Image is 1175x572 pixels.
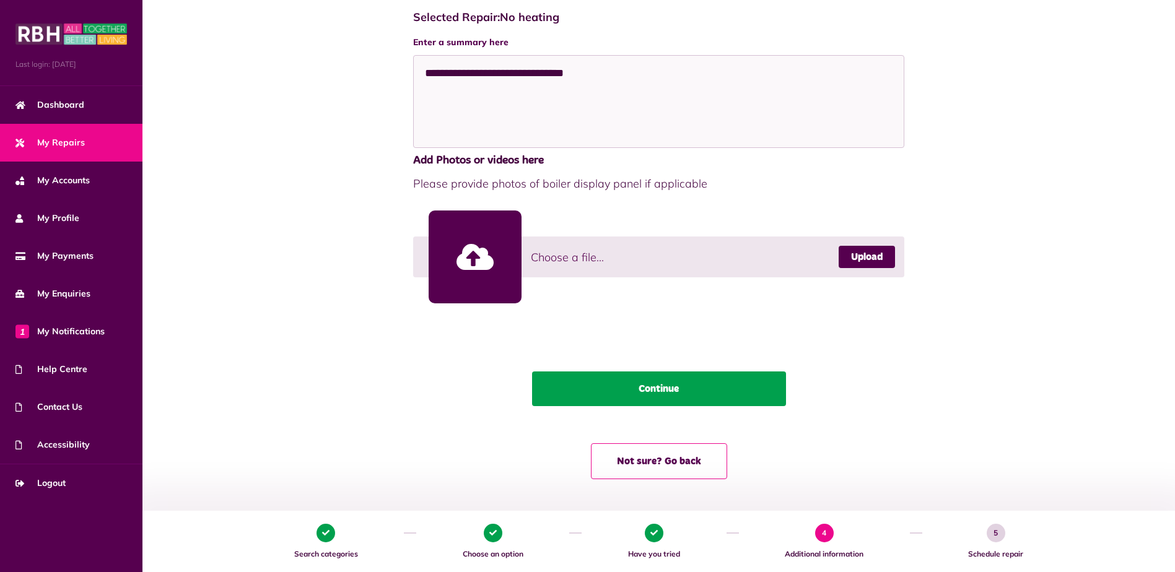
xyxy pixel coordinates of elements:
[413,175,905,192] span: Please provide photos of boiler display panel if applicable
[15,325,105,338] span: My Notifications
[484,524,502,542] span: 2
[422,548,563,560] span: Choose an option
[15,401,82,414] span: Contact Us
[15,477,66,490] span: Logout
[588,548,720,560] span: Have you tried
[815,524,834,542] span: 4
[645,524,663,542] span: 3
[987,524,1005,542] span: 5
[15,212,79,225] span: My Profile
[413,152,905,169] span: Add Photos or videos here
[591,443,727,479] button: Not sure? Go back
[15,438,90,451] span: Accessibility
[15,363,87,376] span: Help Centre
[254,548,398,560] span: Search categories
[15,287,90,300] span: My Enquiries
[532,371,786,406] button: Continue
[15,22,127,46] img: MyRBH
[531,249,604,266] span: Choose a file...
[15,249,94,262] span: My Payments
[928,548,1064,560] span: Schedule repair
[15,136,85,149] span: My Repairs
[15,174,90,187] span: My Accounts
[413,36,905,49] label: Enter a summary here
[413,11,905,24] h4: Selected Repair: No heating
[15,59,127,70] span: Last login: [DATE]
[745,548,904,560] span: Additional information
[839,246,895,268] a: Upload
[15,98,84,111] span: Dashboard
[317,524,335,542] span: 1
[15,324,29,338] span: 1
